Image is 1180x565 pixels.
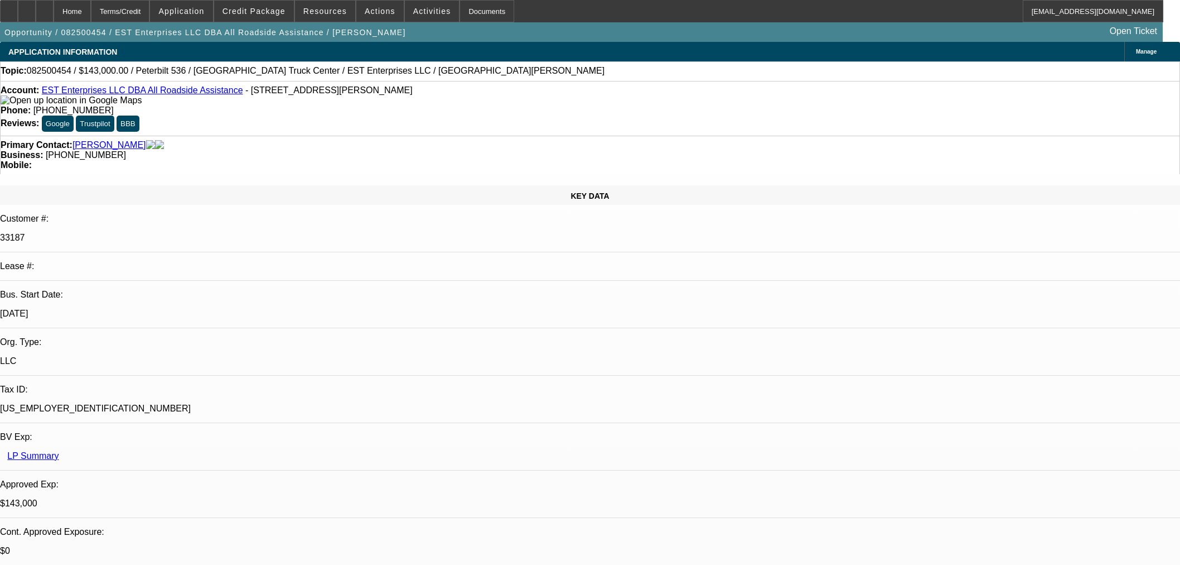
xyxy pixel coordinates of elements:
a: EST Enterprises LLC DBA All Roadside Assistance [42,85,243,95]
span: Opportunity / 082500454 / EST Enterprises LLC DBA All Roadside Assistance / [PERSON_NAME] [4,28,406,37]
span: - [STREET_ADDRESS][PERSON_NAME] [245,85,413,95]
button: Activities [405,1,460,22]
button: Resources [295,1,355,22]
a: View Google Maps [1,95,142,105]
button: Application [150,1,212,22]
span: APPLICATION INFORMATION [8,47,117,56]
a: [PERSON_NAME] [72,140,146,150]
img: linkedin-icon.png [155,140,164,150]
a: Open Ticket [1105,22,1162,41]
button: BBB [117,116,139,132]
img: Open up location in Google Maps [1,95,142,106]
button: Actions [356,1,404,22]
span: Manage [1136,49,1157,55]
strong: Mobile: [1,160,32,170]
span: Resources [303,7,347,16]
span: [PHONE_NUMBER] [46,150,126,160]
strong: Business: [1,150,43,160]
img: facebook-icon.png [146,140,155,150]
span: [PHONE_NUMBER] [33,106,114,115]
button: Credit Package [214,1,294,22]
span: Application [158,7,204,16]
span: Actions [365,7,395,16]
button: Trustpilot [76,116,114,132]
a: LP Summary [7,451,59,461]
strong: Phone: [1,106,31,115]
strong: Reviews: [1,118,39,128]
strong: Account: [1,85,39,95]
strong: Topic: [1,66,27,76]
span: KEY DATA [570,191,609,200]
strong: Primary Contact: [1,140,72,150]
span: Credit Package [223,7,286,16]
span: 082500454 / $143,000.00 / Peterbilt 536 / [GEOGRAPHIC_DATA] Truck Center / EST Enterprises LLC / ... [27,66,604,76]
button: Google [42,116,74,132]
span: Activities [413,7,451,16]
